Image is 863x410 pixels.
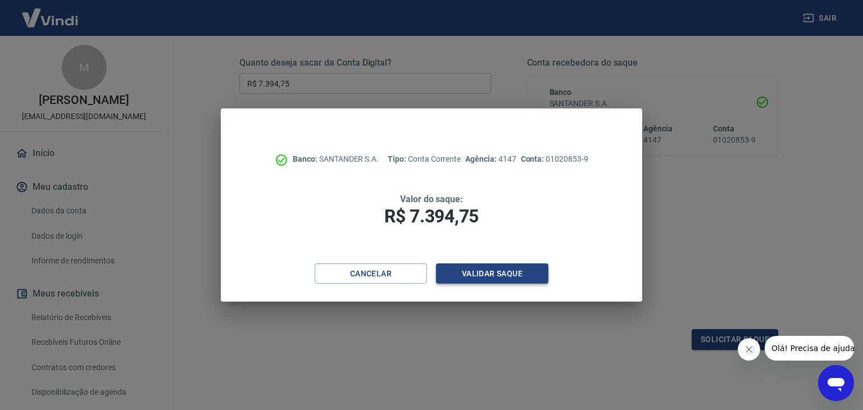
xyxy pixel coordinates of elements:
[465,153,516,165] p: 4147
[818,365,854,401] iframe: Botão para abrir a janela de mensagens
[738,338,760,361] iframe: Fechar mensagem
[293,154,319,163] span: Banco:
[384,206,479,227] span: R$ 7.394,75
[388,154,408,163] span: Tipo:
[7,8,94,17] span: Olá! Precisa de ajuda?
[388,153,461,165] p: Conta Corrente
[465,154,498,163] span: Agência:
[400,194,463,204] span: Valor do saque:
[436,263,548,284] button: Validar saque
[765,336,854,361] iframe: Mensagem da empresa
[521,153,588,165] p: 01020853-9
[293,153,379,165] p: SANTANDER S.A.
[315,263,427,284] button: Cancelar
[521,154,546,163] span: Conta:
